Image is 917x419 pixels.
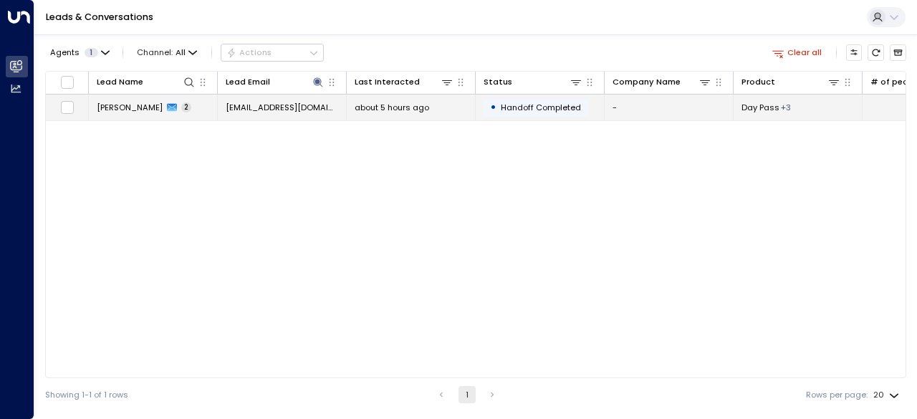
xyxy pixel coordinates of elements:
div: Flex Desk,Meeting Room,Private Office [781,102,791,113]
span: Agents [50,49,80,57]
div: 20 [873,386,902,404]
div: Button group with a nested menu [221,44,324,61]
div: • [490,97,496,117]
div: Product [741,75,775,89]
a: Leads & Conversations [46,11,153,23]
td: - [605,95,734,120]
span: Toggle select all [60,75,75,90]
div: Status [484,75,582,89]
button: page 1 [458,386,476,403]
div: Last Interacted [355,75,453,89]
span: Johanna [97,102,163,113]
div: Product [741,75,840,89]
button: Clear all [767,44,827,60]
span: Handoff Completed [501,102,581,113]
div: Actions [226,47,272,57]
span: Day Pass [741,102,779,113]
div: Showing 1-1 of 1 rows [45,389,128,401]
div: Lead Email [226,75,325,89]
span: Refresh [868,44,884,61]
span: Channel: [133,44,202,60]
span: Jo.broschei@web.de [226,102,338,113]
div: Lead Name [97,75,143,89]
span: Toggle select row [60,100,75,115]
label: Rows per page: [806,389,868,401]
button: Customize [846,44,863,61]
button: Archived Leads [890,44,906,61]
div: Company Name [613,75,681,89]
div: Company Name [613,75,711,89]
span: 2 [181,102,191,112]
div: Lead Email [226,75,270,89]
div: Last Interacted [355,75,420,89]
div: Lead Name [97,75,196,89]
button: Actions [221,44,324,61]
button: Channel:All [133,44,202,60]
span: 1 [85,48,98,57]
nav: pagination navigation [432,386,501,403]
button: Agents1 [45,44,113,60]
div: Status [484,75,512,89]
span: All [176,48,186,57]
span: about 5 hours ago [355,102,429,113]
